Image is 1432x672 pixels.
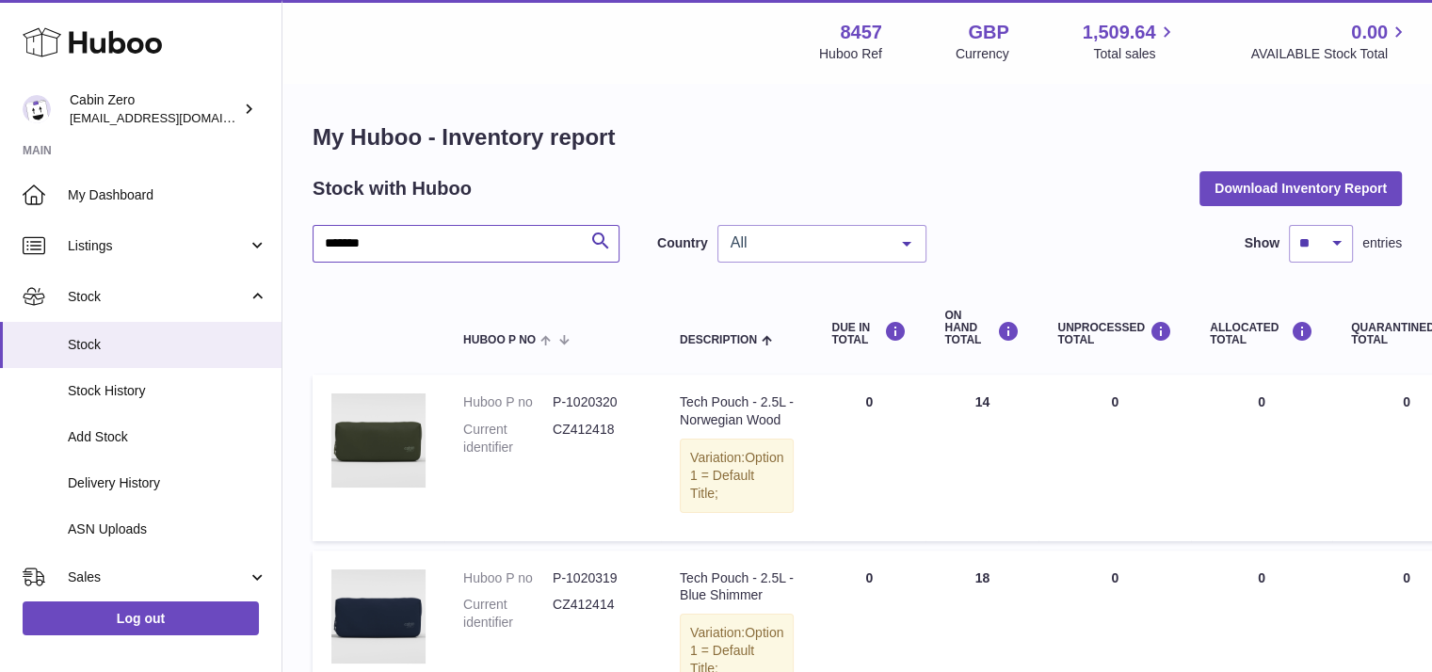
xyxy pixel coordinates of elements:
[70,110,277,125] span: [EMAIL_ADDRESS][DOMAIN_NAME]
[1038,375,1191,540] td: 0
[463,393,553,411] dt: Huboo P no
[68,382,267,400] span: Stock History
[1351,20,1388,45] span: 0.00
[680,569,794,605] div: Tech Pouch - 2.5L - Blue Shimmer
[553,596,642,632] dd: CZ412414
[23,95,51,123] img: internalAdmin-8457@internal.huboo.com
[68,288,248,306] span: Stock
[680,393,794,429] div: Tech Pouch - 2.5L - Norwegian Wood
[968,20,1008,45] strong: GBP
[1245,234,1279,252] label: Show
[956,45,1009,63] div: Currency
[1093,45,1177,63] span: Total sales
[463,596,553,632] dt: Current identifier
[1199,171,1402,205] button: Download Inventory Report
[1083,20,1156,45] span: 1,509.64
[68,474,267,492] span: Delivery History
[68,237,248,255] span: Listings
[813,375,925,540] td: 0
[680,439,794,513] div: Variation:
[68,186,267,204] span: My Dashboard
[1362,234,1402,252] span: entries
[553,421,642,456] dd: CZ412418
[680,334,757,346] span: Description
[726,233,888,252] span: All
[23,601,259,635] a: Log out
[68,428,267,446] span: Add Stock
[553,569,642,587] dd: P-1020319
[1083,20,1178,63] a: 1,509.64 Total sales
[463,334,536,346] span: Huboo P no
[1210,321,1313,346] div: ALLOCATED Total
[68,520,267,538] span: ASN Uploads
[1191,375,1332,540] td: 0
[331,393,426,488] img: product image
[1057,321,1172,346] div: UNPROCESSED Total
[313,122,1402,152] h1: My Huboo - Inventory report
[1250,45,1409,63] span: AVAILABLE Stock Total
[68,336,267,354] span: Stock
[463,421,553,456] dt: Current identifier
[68,568,248,586] span: Sales
[1403,394,1410,409] span: 0
[1403,570,1410,585] span: 0
[944,310,1020,347] div: ON HAND Total
[657,234,708,252] label: Country
[840,20,882,45] strong: 8457
[331,569,426,664] img: product image
[463,569,553,587] dt: Huboo P no
[690,450,783,501] span: Option 1 = Default Title;
[313,176,472,201] h2: Stock with Huboo
[70,91,239,127] div: Cabin Zero
[553,393,642,411] dd: P-1020320
[819,45,882,63] div: Huboo Ref
[1250,20,1409,63] a: 0.00 AVAILABLE Stock Total
[925,375,1038,540] td: 14
[831,321,907,346] div: DUE IN TOTAL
